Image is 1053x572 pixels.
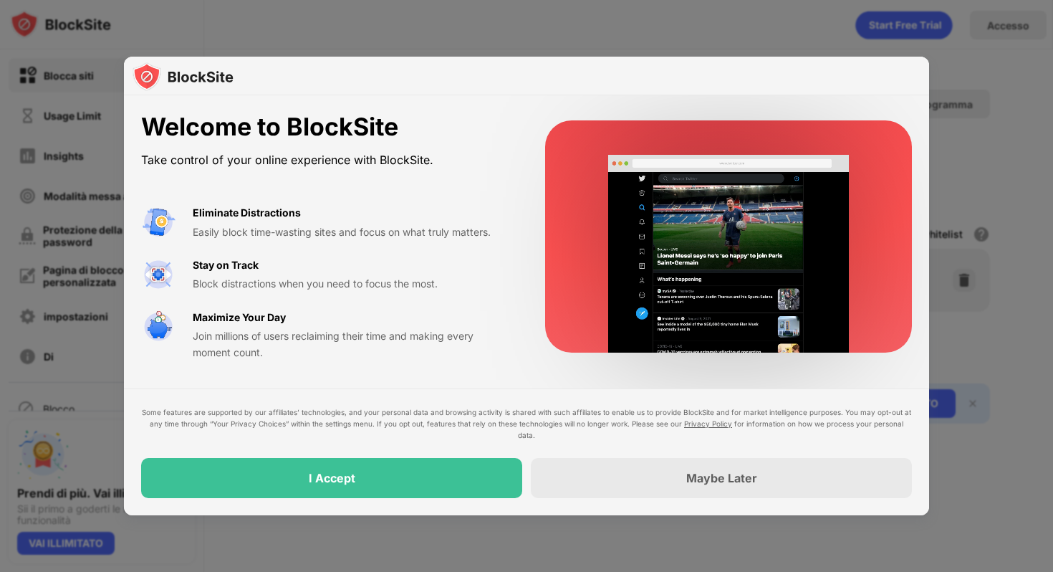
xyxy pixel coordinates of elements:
a: Privacy Policy [684,419,732,428]
div: Maximize Your Day [193,310,286,325]
div: Some features are supported by our affiliates’ technologies, and your personal data and browsing ... [141,406,912,441]
div: Block distractions when you need to focus the most. [193,276,511,292]
div: Eliminate Distractions [193,205,301,221]
img: logo-blocksite.svg [133,62,234,91]
div: Easily block time-wasting sites and focus on what truly matters. [193,224,511,240]
div: Maybe Later [686,471,757,485]
img: value-avoid-distractions.svg [141,205,175,239]
div: I Accept [309,471,355,485]
img: value-focus.svg [141,257,175,292]
div: Take control of your online experience with BlockSite. [141,150,511,171]
img: value-safe-time.svg [141,310,175,344]
div: Join millions of users reclaiming their time and making every moment count. [193,328,511,361]
div: Stay on Track [193,257,259,273]
div: Welcome to BlockSite [141,113,511,142]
